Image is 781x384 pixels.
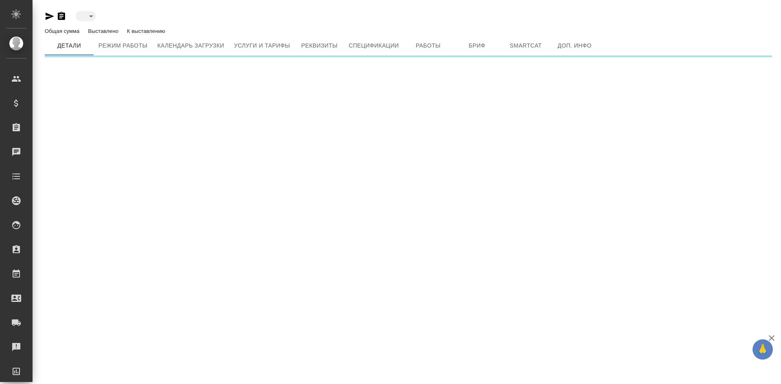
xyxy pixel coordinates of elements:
[45,28,81,34] p: Общая сумма
[349,41,399,51] span: Спецификации
[458,41,497,51] span: Бриф
[300,41,339,51] span: Реквизиты
[409,41,448,51] span: Работы
[88,28,120,34] p: Выставлено
[50,41,89,51] span: Детали
[98,41,148,51] span: Режим работы
[555,41,594,51] span: Доп. инфо
[753,339,773,360] button: 🙏
[756,341,770,358] span: 🙏
[57,11,66,21] button: Скопировать ссылку
[157,41,225,51] span: Календарь загрузки
[234,41,290,51] span: Услуги и тарифы
[45,11,55,21] button: Скопировать ссылку для ЯМессенджера
[76,11,96,21] div: ​
[127,28,167,34] p: К выставлению
[506,41,545,51] span: Smartcat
